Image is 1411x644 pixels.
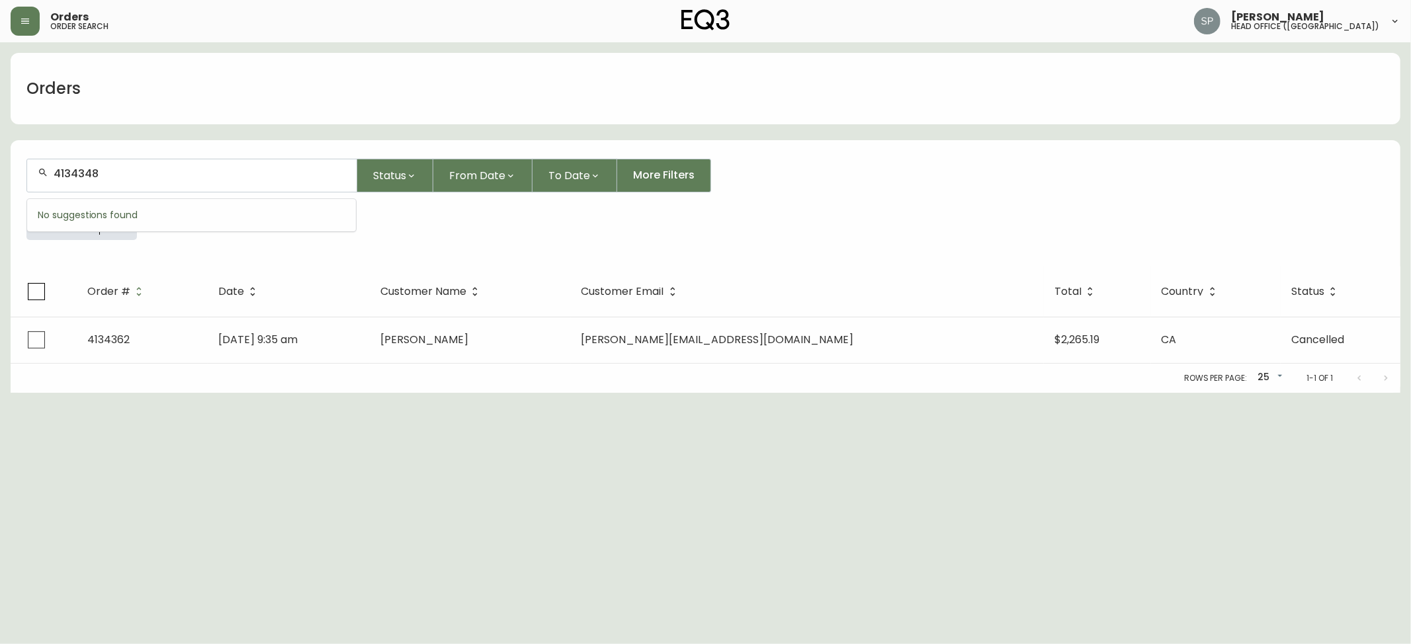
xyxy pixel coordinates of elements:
span: Cancelled [1291,332,1344,347]
span: Customer Name [380,288,466,296]
span: Order # [87,288,130,296]
span: Customer Email [581,286,681,298]
span: Status [1291,288,1324,296]
p: Rows per page: [1184,372,1247,384]
span: Status [373,167,406,184]
p: 1-1 of 1 [1306,372,1333,384]
span: Date [218,288,244,296]
img: 0cb179e7bf3690758a1aaa5f0aafa0b4 [1194,8,1220,34]
span: Country [1162,286,1221,298]
div: No suggestions found [27,199,356,231]
div: 25 [1252,367,1285,389]
img: logo [681,9,730,30]
span: [PERSON_NAME][EMAIL_ADDRESS][DOMAIN_NAME] [581,332,854,347]
span: [DATE] 9:35 am [218,332,298,347]
button: Status [357,159,433,192]
input: Search [54,167,346,180]
span: To Date [548,167,590,184]
span: [PERSON_NAME] [380,332,468,347]
span: Country [1162,288,1204,296]
span: CA [1162,332,1177,347]
h1: Orders [26,77,81,100]
span: Customer Name [380,286,484,298]
span: More Filters [633,168,695,182]
h5: order search [50,22,108,30]
button: To Date [533,159,617,192]
span: Orders [50,12,89,22]
h5: head office ([GEOGRAPHIC_DATA]) [1231,22,1379,30]
span: Status [1291,286,1342,298]
span: Customer Email [581,288,664,296]
span: [PERSON_NAME] [1231,12,1324,22]
span: Date [218,286,261,298]
span: $2,265.19 [1054,332,1099,347]
button: From Date [433,159,533,192]
span: Total [1054,288,1082,296]
span: Total [1054,286,1099,298]
button: More Filters [617,159,711,192]
span: From Date [449,167,505,184]
span: Order # [87,286,148,298]
span: 4134362 [87,332,130,347]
